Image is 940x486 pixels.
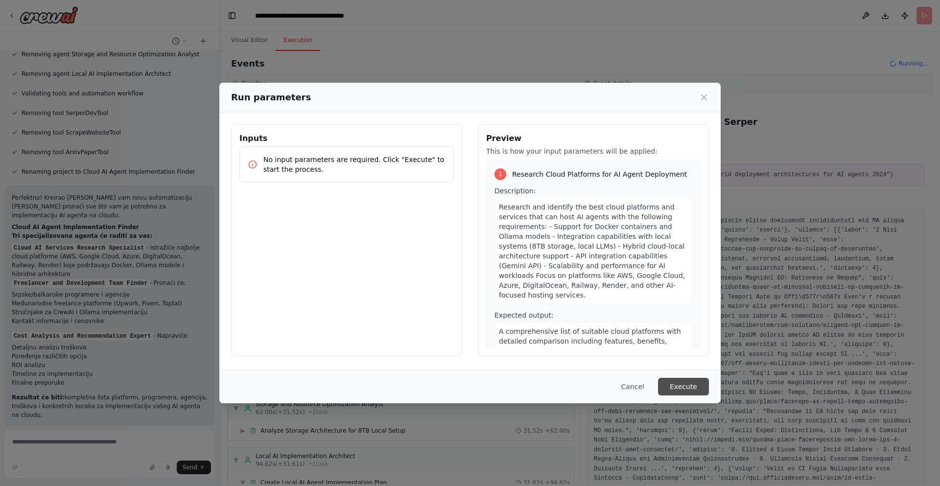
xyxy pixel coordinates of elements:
[494,311,554,319] span: Expected output:
[613,378,652,395] button: Cancel
[231,91,311,104] h2: Run parameters
[263,155,446,174] p: No input parameters are required. Click "Execute" to start the process.
[499,203,685,299] span: Research and identify the best cloud platforms and services that can host AI agents with the foll...
[494,168,506,180] div: 1
[486,146,701,156] p: This is how your input parameters will be applied:
[239,133,454,144] h3: Inputs
[512,169,687,179] span: Research Cloud Platforms for AI Agent Deployment
[494,187,536,195] span: Description:
[658,378,709,395] button: Execute
[486,133,701,144] h3: Preview
[499,327,681,365] span: A comprehensive list of suitable cloud platforms with detailed comparison including features, ben...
